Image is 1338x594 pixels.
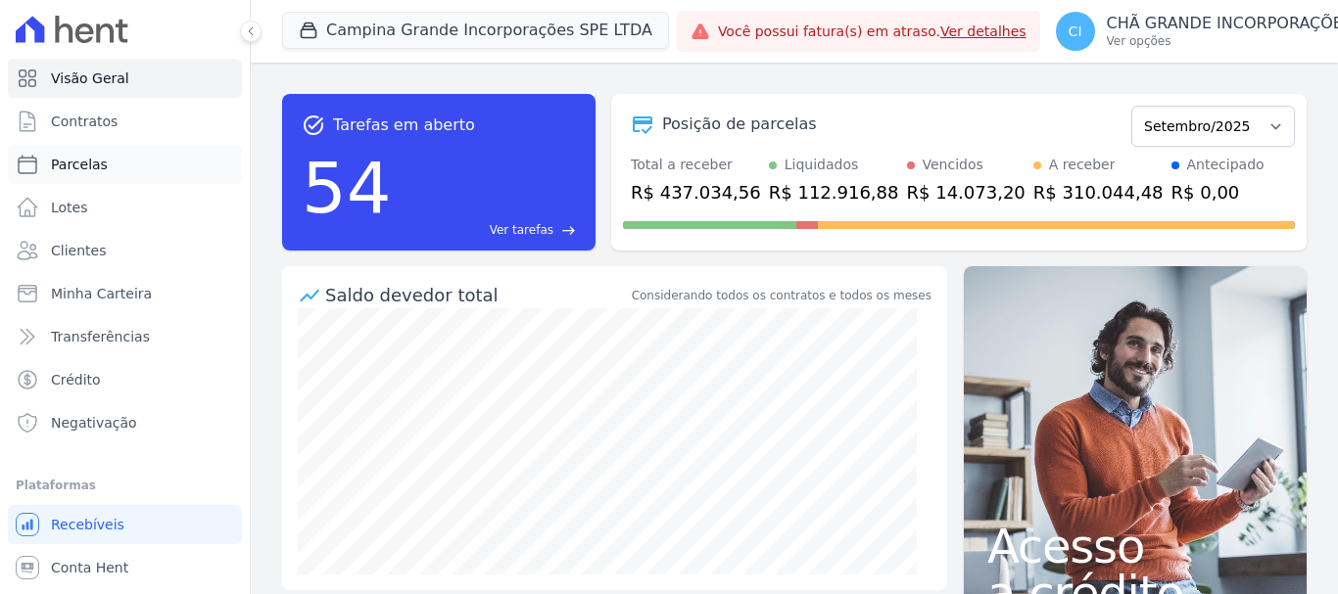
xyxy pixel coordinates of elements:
div: R$ 437.034,56 [631,179,761,206]
a: Recebíveis [8,505,242,544]
div: R$ 112.916,88 [769,179,899,206]
span: Crédito [51,370,101,389]
a: Crédito [8,360,242,399]
div: Plataformas [16,474,234,497]
span: Minha Carteira [51,284,152,303]
div: R$ 14.073,20 [907,179,1026,206]
span: Negativação [51,413,137,433]
div: Liquidados [785,155,859,175]
div: R$ 0,00 [1171,179,1265,206]
a: Clientes [8,231,242,270]
div: Vencidos [923,155,983,175]
div: Saldo devedor total [325,282,628,308]
a: Lotes [8,188,242,227]
span: Lotes [51,198,88,217]
span: Recebíveis [51,515,124,534]
span: Ver tarefas [490,221,553,239]
a: Ver detalhes [940,23,1027,39]
span: Parcelas [51,155,108,174]
div: R$ 310.044,48 [1033,179,1164,206]
span: Contratos [51,112,118,131]
a: Minha Carteira [8,274,242,313]
button: Campina Grande Incorporações SPE LTDA [282,12,669,49]
span: Conta Hent [51,558,128,577]
span: Transferências [51,327,150,346]
span: Você possui fatura(s) em atraso. [718,22,1027,42]
div: Posição de parcelas [662,113,817,136]
span: Tarefas em aberto [333,114,475,137]
a: Negativação [8,403,242,442]
span: CI [1069,24,1082,38]
span: east [561,223,576,238]
div: 54 [302,137,392,239]
div: Total a receber [631,155,761,175]
div: Antecipado [1187,155,1265,175]
div: A receber [1049,155,1116,175]
div: Considerando todos os contratos e todos os meses [632,287,932,304]
span: task_alt [302,114,325,137]
span: Acesso [987,523,1283,570]
a: Visão Geral [8,59,242,98]
span: Clientes [51,241,106,260]
a: Transferências [8,317,242,356]
a: Contratos [8,102,242,141]
a: Conta Hent [8,548,242,587]
a: Parcelas [8,145,242,184]
a: Ver tarefas east [400,221,576,239]
span: Visão Geral [51,69,129,88]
